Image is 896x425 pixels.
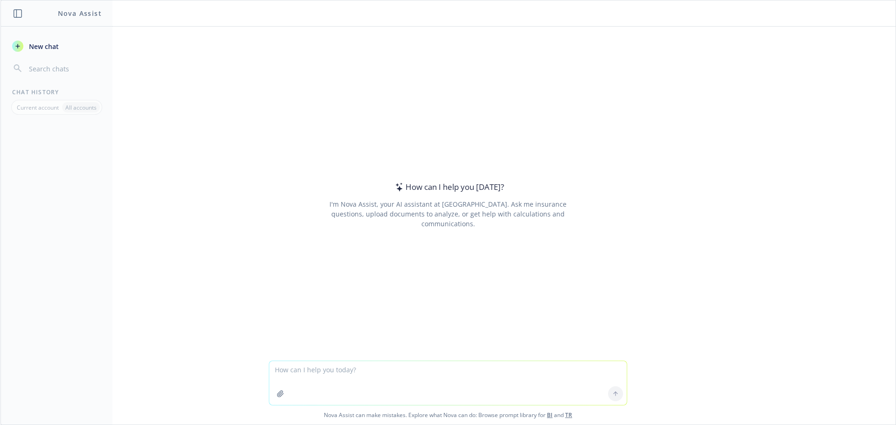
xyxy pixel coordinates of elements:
[392,181,504,193] div: How can I help you [DATE]?
[4,405,892,425] span: Nova Assist can make mistakes. Explore what Nova can do: Browse prompt library for and
[8,38,105,55] button: New chat
[58,8,102,18] h1: Nova Assist
[547,411,553,419] a: BI
[316,199,579,229] div: I'm Nova Assist, your AI assistant at [GEOGRAPHIC_DATA]. Ask me insurance questions, upload docum...
[565,411,572,419] a: TR
[1,88,112,96] div: Chat History
[27,62,101,75] input: Search chats
[65,104,97,111] p: All accounts
[27,42,59,51] span: New chat
[17,104,59,111] p: Current account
